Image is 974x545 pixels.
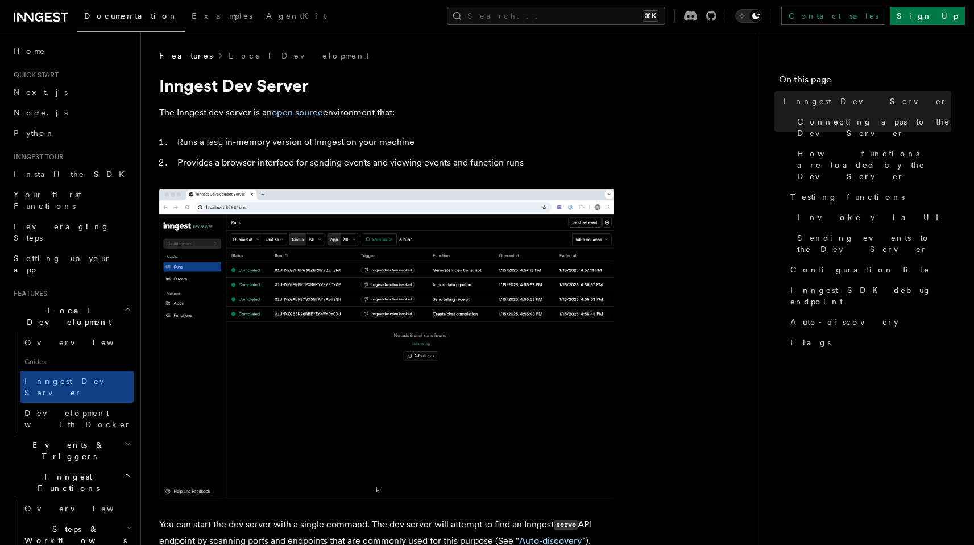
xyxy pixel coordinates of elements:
[20,371,134,403] a: Inngest Dev Server
[229,50,369,61] a: Local Development
[554,520,578,530] code: serve
[14,108,68,117] span: Node.js
[20,353,134,371] span: Guides
[77,3,185,32] a: Documentation
[9,471,123,494] span: Inngest Functions
[790,316,898,328] span: Auto-discovery
[159,75,614,96] h1: Inngest Dev Server
[14,129,55,138] span: Python
[9,216,134,248] a: Leveraging Steps
[793,112,951,143] a: Connecting apps to the Dev Server
[9,435,134,466] button: Events & Triggers
[159,50,213,61] span: Features
[14,222,110,242] span: Leveraging Steps
[786,312,951,332] a: Auto-discovery
[14,170,131,179] span: Install the SDK
[790,284,951,307] span: Inngest SDK debug endpoint
[174,155,614,171] li: Provides a browser interface for sending events and viewing events and function runs
[9,102,134,123] a: Node.js
[735,9,762,23] button: Toggle dark mode
[272,107,323,118] a: open source
[781,7,885,25] a: Contact sales
[9,71,59,80] span: Quick start
[784,96,947,107] span: Inngest Dev Server
[790,264,930,275] span: Configuration file
[9,439,124,462] span: Events & Triggers
[786,259,951,280] a: Configuration file
[14,46,45,57] span: Home
[20,498,134,519] a: Overview
[447,7,665,25] button: Search...⌘K
[793,143,951,187] a: How functions are loaded by the Dev Server
[9,289,47,298] span: Features
[790,191,905,203] span: Testing functions
[159,189,614,498] img: Dev Server Demo
[9,152,64,162] span: Inngest tour
[790,337,831,348] span: Flags
[266,11,326,20] span: AgentKit
[797,212,948,223] span: Invoke via UI
[9,300,134,332] button: Local Development
[84,11,178,20] span: Documentation
[9,123,134,143] a: Python
[779,73,951,91] h4: On this page
[24,504,142,513] span: Overview
[793,207,951,228] a: Invoke via UI
[159,105,614,121] p: The Inngest dev server is an environment that:
[786,332,951,353] a: Flags
[20,332,134,353] a: Overview
[14,88,68,97] span: Next.js
[9,82,134,102] a: Next.js
[24,408,131,429] span: Development with Docker
[185,3,259,31] a: Examples
[793,228,951,259] a: Sending events to the Dev Server
[259,3,333,31] a: AgentKit
[174,134,614,150] li: Runs a fast, in-memory version of Inngest on your machine
[890,7,965,25] a: Sign Up
[786,187,951,207] a: Testing functions
[779,91,951,112] a: Inngest Dev Server
[797,232,951,255] span: Sending events to the Dev Server
[786,280,951,312] a: Inngest SDK debug endpoint
[9,248,134,280] a: Setting up your app
[20,403,134,435] a: Development with Docker
[9,41,134,61] a: Home
[9,164,134,184] a: Install the SDK
[9,305,124,328] span: Local Development
[24,377,122,397] span: Inngest Dev Server
[24,338,142,347] span: Overview
[9,332,134,435] div: Local Development
[9,184,134,216] a: Your first Functions
[14,190,81,210] span: Your first Functions
[643,10,658,22] kbd: ⌘K
[797,116,951,139] span: Connecting apps to the Dev Server
[9,466,134,498] button: Inngest Functions
[192,11,252,20] span: Examples
[797,148,951,182] span: How functions are loaded by the Dev Server
[14,254,111,274] span: Setting up your app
